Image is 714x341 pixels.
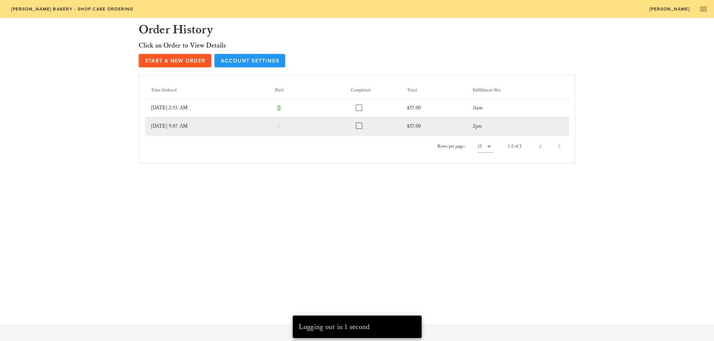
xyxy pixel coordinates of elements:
[351,87,371,93] span: Completed
[508,143,522,150] div: 1-2 of 2
[473,87,501,93] span: Fulfillment Slot
[467,117,569,135] td: 2pm
[407,87,417,93] span: Total
[644,4,695,14] a: [PERSON_NAME]
[145,58,206,64] span: Start a New Order
[151,87,177,93] span: Time Ordered
[145,99,269,117] td: [DATE] 2:53 AM
[401,117,467,135] td: $57.00
[467,99,569,117] td: 11am
[478,143,482,150] div: 15
[467,81,569,99] th: Fulfillment Slot
[437,136,493,157] div: Rows per page:
[139,40,576,51] h3: Click an Order to View Details
[139,22,576,37] h2: Order History
[401,81,467,99] th: Total
[401,99,467,117] td: $57.00
[478,140,494,152] div: 15Rows per page:
[6,4,138,14] a: [PERSON_NAME] Bakery - Shop Cake Ordering
[269,81,320,99] th: Paid
[275,87,283,93] span: Paid
[299,321,413,333] div: Logging out in 1 second
[220,58,279,64] span: Account Settings
[320,81,401,99] th: Completed
[145,81,269,99] th: Time Ordered
[10,6,133,12] span: [PERSON_NAME] Bakery - Shop Cake Ordering
[214,54,285,67] a: Account Settings
[649,6,690,12] span: [PERSON_NAME]
[145,117,269,135] td: [DATE] 9:07 AM
[139,54,212,67] a: Start a New Order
